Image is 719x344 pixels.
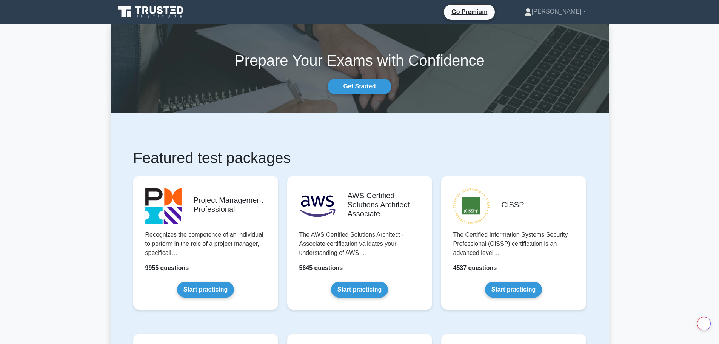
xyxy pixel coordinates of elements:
[447,7,492,17] a: Go Premium
[331,282,388,298] a: Start practicing
[177,282,234,298] a: Start practicing
[133,149,586,167] h1: Featured test packages
[328,79,391,94] a: Get Started
[506,4,604,19] a: [PERSON_NAME]
[485,282,542,298] a: Start practicing
[111,51,609,69] h1: Prepare Your Exams with Confidence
